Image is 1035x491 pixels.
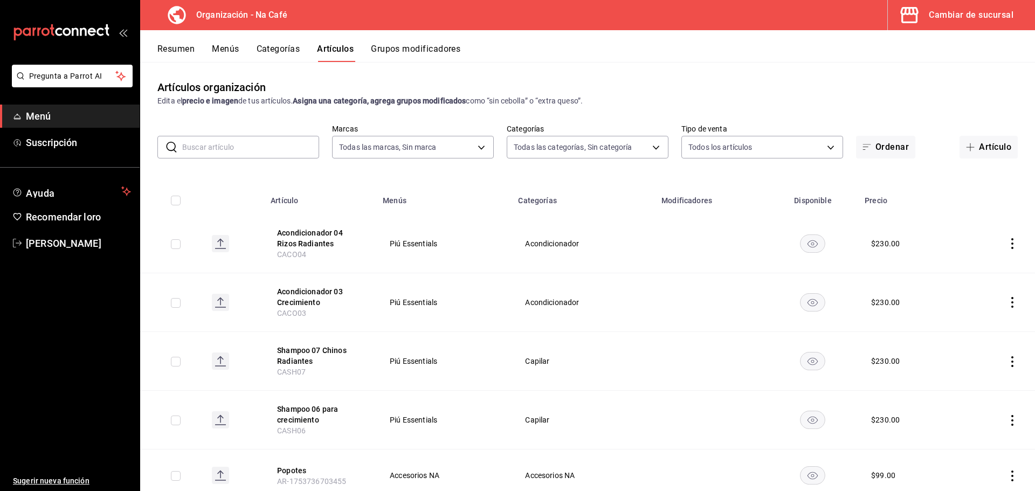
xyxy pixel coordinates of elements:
font: Disponible [794,197,832,205]
span: Capilar [525,357,641,365]
font: Categorías [518,197,557,205]
font: [PERSON_NAME] [26,238,101,249]
font: Recomendar loro [26,211,101,223]
span: Capilar [525,416,641,424]
font: Precio [865,197,887,205]
font: Pregunta a Parrot AI [29,72,102,80]
span: Piú Essentials [390,357,498,365]
button: edit-product-location [277,286,363,308]
font: como “sin cebolla” o “extra queso”. [466,96,583,105]
font: precio e imagen [182,96,238,105]
button: Pregunta a Parrot AI [12,65,133,87]
div: pestañas de navegación [157,43,1035,62]
button: edit-product-location [277,227,363,249]
span: CACO03 [277,309,306,317]
input: Buscar artículo [182,136,319,158]
button: edit-product-location [277,465,363,476]
span: CACO04 [277,250,306,259]
button: actions [1007,415,1018,426]
div: $ 230.00 [871,414,900,425]
button: actions [1007,297,1018,308]
span: Acondicionador [525,240,641,247]
div: $ 230.00 [871,297,900,308]
font: Artículo [979,142,1011,152]
button: availability-product [800,293,825,312]
span: Piú Essentials [390,416,498,424]
font: Edita el [157,96,182,105]
button: edit-product-location [277,404,363,425]
span: Acondicionador [525,299,641,306]
span: AR-1753736703455 [277,477,346,486]
button: actions [1007,238,1018,249]
font: Modificadores [661,197,712,205]
font: Ordenar [875,142,909,152]
div: $ 99.00 [871,470,895,481]
font: Grupos modificadores [371,44,460,54]
span: Piú Essentials [390,299,498,306]
span: Accesorios NA [525,472,641,479]
button: availability-product [800,234,825,253]
font: Todos los artículos [688,143,753,151]
font: Marcas [332,124,358,133]
font: Menús [383,197,406,205]
font: Asigna una categoría, agrega grupos modificados [293,96,466,105]
span: Piú Essentials [390,240,498,247]
span: CASH07 [277,368,306,376]
font: Tipo de venta [681,124,727,133]
span: CASH06 [277,426,306,435]
button: availability-product [800,411,825,429]
font: Categorías [257,44,300,54]
button: Artículo [960,136,1018,158]
button: Ordenar [856,136,915,158]
font: de tus artículos. [238,96,293,105]
a: Pregunta a Parrot AI [8,78,133,89]
font: Organización - Na Café [196,10,287,20]
button: availability-product [800,466,825,485]
font: Menú [26,110,51,122]
button: edit-product-location [277,345,363,366]
div: $ 230.00 [871,356,900,366]
font: Ayuda [26,188,55,199]
span: Todas las categorías, Sin categoría [514,142,632,153]
button: actions [1007,356,1018,367]
button: actions [1007,471,1018,481]
font: Suscripción [26,137,77,148]
font: Artículo [271,197,298,205]
font: Categorías [507,124,544,133]
font: Cambiar de sucursal [929,10,1013,20]
div: $ 230.00 [871,238,900,249]
font: Artículos [317,44,354,54]
span: Accesorios NA [390,472,498,479]
font: Menús [212,44,239,54]
font: Resumen [157,44,195,54]
span: Todas las marcas, Sin marca [339,142,437,153]
font: Sugerir nueva función [13,476,89,485]
button: abrir_cajón_menú [119,28,127,37]
button: availability-product [800,352,825,370]
font: Artículos organización [157,81,266,94]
